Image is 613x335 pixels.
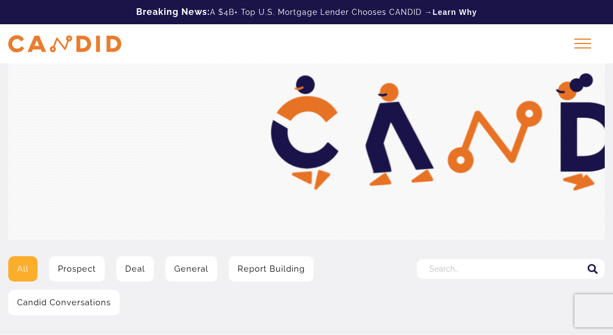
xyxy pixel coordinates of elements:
[433,7,477,18] a: Learn Why
[49,256,105,282] a: Prospect
[8,55,605,240] img: Video Library Hero
[8,35,121,52] img: CANDID APP
[165,256,217,282] a: General
[8,290,120,315] a: Candid Conversations
[8,256,37,282] a: All
[229,256,314,282] a: Report Building
[136,7,210,17] b: Breaking News:
[116,256,154,282] a: Deal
